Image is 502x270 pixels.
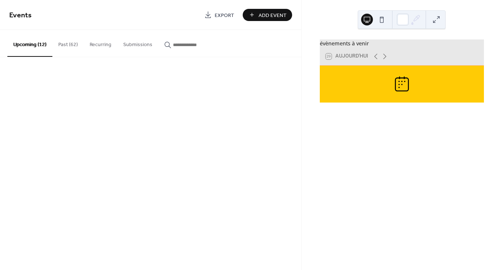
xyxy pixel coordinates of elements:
span: Events [9,8,32,22]
a: Export [199,9,240,21]
span: Export [215,11,234,19]
button: Recurring [84,30,117,56]
span: Add Event [259,11,287,19]
button: Submissions [117,30,158,56]
button: Add Event [243,9,292,21]
button: Upcoming (12) [7,30,52,57]
div: évènements à venir [320,39,484,48]
button: Past (62) [52,30,84,56]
